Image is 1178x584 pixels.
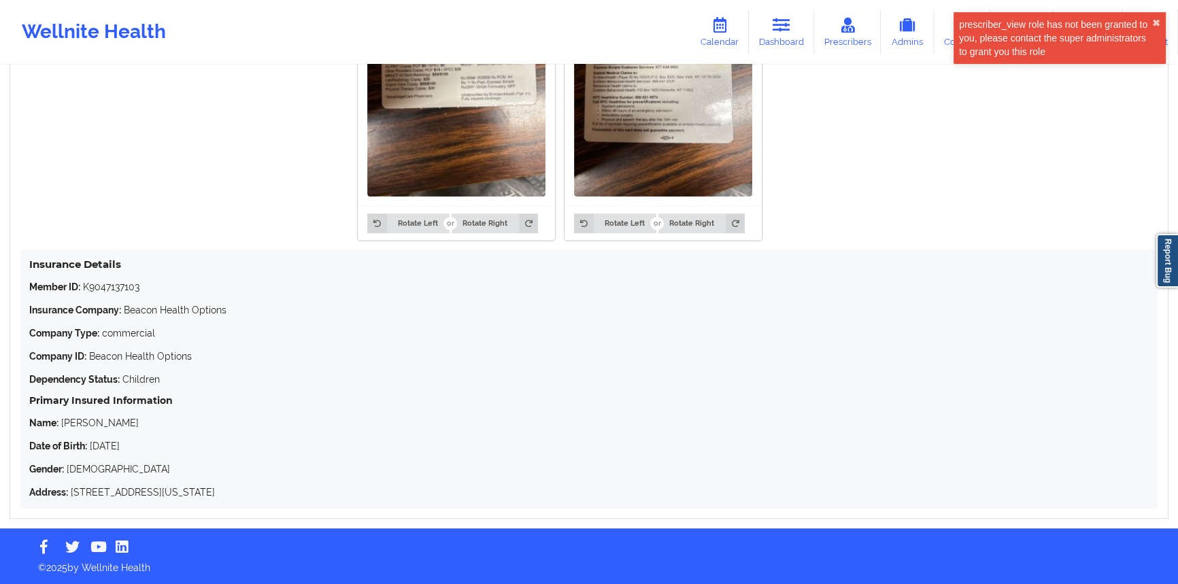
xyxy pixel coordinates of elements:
button: Rotate Right [658,213,745,233]
button: Rotate Right [452,213,538,233]
p: [DEMOGRAPHIC_DATA] [29,462,1149,476]
h4: Insurance Details [29,258,1149,271]
a: Coaches [934,10,990,54]
strong: Address: [29,487,68,498]
strong: Gender: [29,464,64,475]
a: Report Bug [1156,234,1178,288]
p: Beacon Health Options [29,349,1149,363]
strong: Member ID: [29,281,80,292]
strong: Company ID: [29,351,86,362]
div: prescriber_view role has not been granted to you, please contact the super administrators to gran... [959,18,1152,58]
h5: Primary Insured Information [29,394,1149,407]
strong: Date of Birth: [29,441,87,451]
strong: Company Type: [29,328,99,339]
a: Calendar [690,10,749,54]
p: K9047137103 [29,280,1149,294]
strong: Dependency Status: [29,374,120,385]
p: [PERSON_NAME] [29,416,1149,430]
p: Beacon Health Options [29,303,1149,317]
a: Dashboard [749,10,814,54]
strong: Name: [29,417,58,428]
a: Prescribers [814,10,881,54]
button: Rotate Left [574,213,656,233]
button: close [1152,18,1160,29]
p: Children [29,373,1149,386]
a: Admins [881,10,934,54]
button: Rotate Left [367,213,449,233]
p: [STREET_ADDRESS][US_STATE] [29,485,1149,499]
p: © 2025 by Wellnite Health [29,551,1149,574]
p: [DATE] [29,439,1149,453]
p: commercial [29,326,1149,340]
strong: Insurance Company: [29,305,121,315]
